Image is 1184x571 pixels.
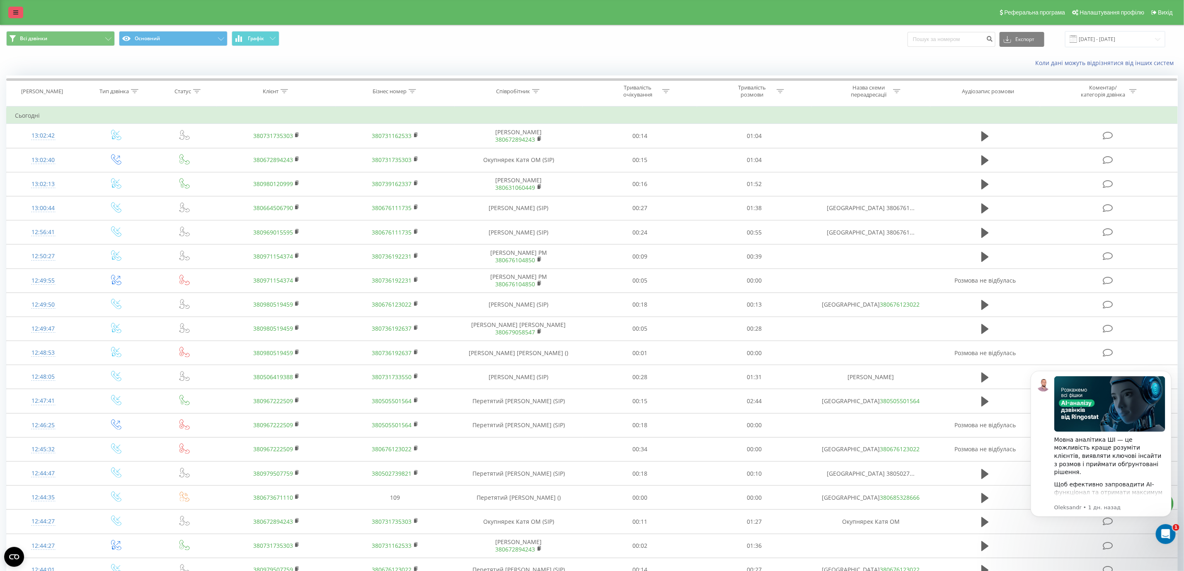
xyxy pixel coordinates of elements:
td: Перетятий [PERSON_NAME] () [455,486,583,510]
td: 00:05 [583,317,697,341]
div: 12:44:27 [15,513,71,530]
td: 00:34 [583,437,697,461]
div: 13:02:40 [15,152,71,168]
td: Перетятий [PERSON_NAME] (SIP) [455,462,583,486]
td: 01:52 [697,172,811,196]
div: Коментар/категорія дзвінка [1079,84,1127,98]
a: 380967222509 [253,397,293,405]
td: 00:00 [583,486,697,510]
div: 13:00:44 [15,200,71,216]
td: Перетятий [PERSON_NAME] (SIP) [455,413,583,437]
a: 380736192637 [372,349,412,357]
a: 380676123022 [372,445,412,453]
div: 12:56:41 [15,224,71,240]
a: 380664506790 [253,204,293,212]
a: 380676111735 [372,228,412,236]
div: 12:48:05 [15,369,71,385]
div: 12:44:47 [15,465,71,481]
td: 00:39 [697,244,811,269]
a: 380736192231 [372,276,412,284]
span: 1 [1173,524,1179,531]
td: 00:00 [697,437,811,461]
div: Аудіозапис розмови [962,88,1014,95]
div: 12:44:27 [15,538,71,554]
button: Всі дзвінки [6,31,115,46]
a: 380672894243 [496,135,535,143]
a: 380731162533 [372,542,412,549]
td: 00:14 [583,124,697,148]
td: [PERSON_NAME] [PERSON_NAME] [455,317,583,341]
td: [GEOGRAPHIC_DATA] [811,437,930,461]
td: [GEOGRAPHIC_DATA] [811,293,930,317]
span: Розмова не відбулась [954,421,1016,429]
a: 380969015595 [253,228,293,236]
a: 380676111735 [372,204,412,212]
a: 380502739821 [372,469,412,477]
a: 380672894243 [496,545,535,553]
td: [PERSON_NAME] (SIP) [455,293,583,317]
a: 380731735303 [372,156,412,164]
td: 00:10 [697,462,811,486]
td: 01:38 [697,196,811,220]
td: 01:27 [697,510,811,534]
a: 380506419388 [253,373,293,381]
td: 00:15 [583,148,697,172]
div: 12:49:47 [15,321,71,337]
td: 00:15 [583,389,697,413]
td: 00:09 [583,244,697,269]
a: 380979507759 [253,469,293,477]
td: [PERSON_NAME] (SIP) [455,196,583,220]
span: Реферальна програма [1005,9,1065,16]
a: 380980519459 [253,324,293,332]
a: 380672894243 [253,518,293,525]
a: 380736192231 [372,252,412,260]
a: 380731735303 [372,518,412,525]
td: [PERSON_NAME] (SIP) [455,220,583,244]
td: 00:28 [697,317,811,341]
td: 01:31 [697,365,811,389]
div: 12:45:32 [15,441,71,457]
td: [PERSON_NAME] [811,365,930,389]
a: 380631060449 [496,184,535,191]
button: Open CMP widget [4,547,24,567]
a: 380676123022 [880,445,920,453]
td: [PERSON_NAME] [455,534,583,558]
span: Розмова не відбулась [954,445,1016,453]
td: 00:13 [697,293,811,317]
td: Окупнярек Катя ОМ [811,510,930,534]
a: 380672894243 [253,156,293,164]
td: [PERSON_NAME] [455,172,583,196]
button: Основний [119,31,228,46]
td: Перетятий [PERSON_NAME] (SIP) [455,389,583,413]
a: 380505501564 [372,421,412,429]
a: 380739162337 [372,180,412,188]
td: [PERSON_NAME] [PERSON_NAME] () [455,341,583,365]
a: 380971154374 [253,252,293,260]
a: 380736192637 [372,324,412,332]
td: [GEOGRAPHIC_DATA] [811,389,930,413]
td: 01:04 [697,124,811,148]
a: 380676104850 [496,280,535,288]
td: [PERSON_NAME] РМ [455,244,583,269]
a: 380505501564 [372,397,412,405]
div: 12:50:27 [15,248,71,264]
span: Графік [248,36,264,41]
div: Бізнес номер [373,88,407,95]
a: 380676104850 [496,256,535,264]
td: 00:00 [697,413,811,437]
a: 380505501564 [880,397,920,405]
td: 00:24 [583,220,697,244]
span: Розмова не відбулась [954,349,1016,357]
div: 12:48:53 [15,345,71,361]
a: 380980120999 [253,180,293,188]
span: Розмова не відбулась [954,276,1016,284]
div: 12:46:25 [15,417,71,433]
a: Коли дані можуть відрізнятися вiд інших систем [1035,59,1178,67]
td: Окупнярек Катя ОМ (SIP) [455,148,583,172]
td: 00:18 [583,413,697,437]
div: 12:44:35 [15,489,71,506]
td: 00:28 [583,365,697,389]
